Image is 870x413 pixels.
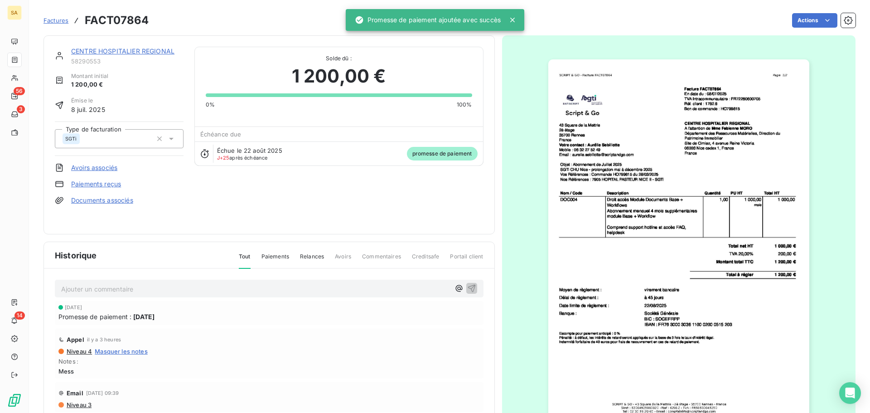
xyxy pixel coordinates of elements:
button: Actions [792,13,837,28]
span: Avoirs [335,253,351,268]
span: Échéance due [200,131,242,138]
a: CENTRE HOSPITALIER REGIONAL [71,47,174,55]
span: 1 200,00 € [71,80,108,89]
span: Appel [67,336,84,343]
span: Échue le 22 août 2025 [217,147,282,154]
span: Mess [58,368,480,375]
div: Open Intercom Messenger [839,382,861,404]
span: 0% [206,101,215,109]
span: J+25 [217,155,230,161]
a: Factures [43,16,68,25]
span: Promesse de paiement : [58,312,131,321]
span: 3 [17,105,25,113]
span: Tout [239,253,251,269]
span: promesse de paiement [407,147,478,160]
span: 100% [457,101,472,109]
span: [DATE] 09:39 [86,390,119,396]
span: il y a 3 heures [87,337,121,342]
span: Émise le [71,97,105,105]
span: Creditsafe [412,253,440,268]
span: Email [67,389,83,397]
span: 56 [14,87,25,95]
span: Relances [300,253,324,268]
img: Logo LeanPay [7,393,22,408]
span: [DATE] [133,312,155,321]
span: Montant initial [71,72,108,80]
span: Niveau 4 [66,348,92,355]
span: Niveau 3 [66,401,92,408]
span: Historique [55,249,97,262]
span: Portail client [450,253,483,268]
span: 1 200,00 € [292,63,386,90]
span: Paiements [261,253,289,268]
span: SGTi [65,136,77,141]
span: [DATE] [65,305,82,310]
div: Promesse de paiement ajoutée avec succès [355,12,501,28]
span: Solde dû : [206,54,472,63]
span: 14 [14,311,25,320]
a: Documents associés [71,196,133,205]
div: SA [7,5,22,20]
span: Commentaires [362,253,401,268]
span: Factures [43,17,68,24]
span: 8 juil. 2025 [71,105,105,114]
span: Masquer les notes [95,348,148,355]
span: Notes : [58,358,480,365]
span: après échéance [217,155,268,160]
a: Avoirs associés [71,163,117,172]
a: Paiements reçus [71,180,121,189]
span: 58290553 [71,58,184,65]
h3: FACT07864 [85,12,149,29]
